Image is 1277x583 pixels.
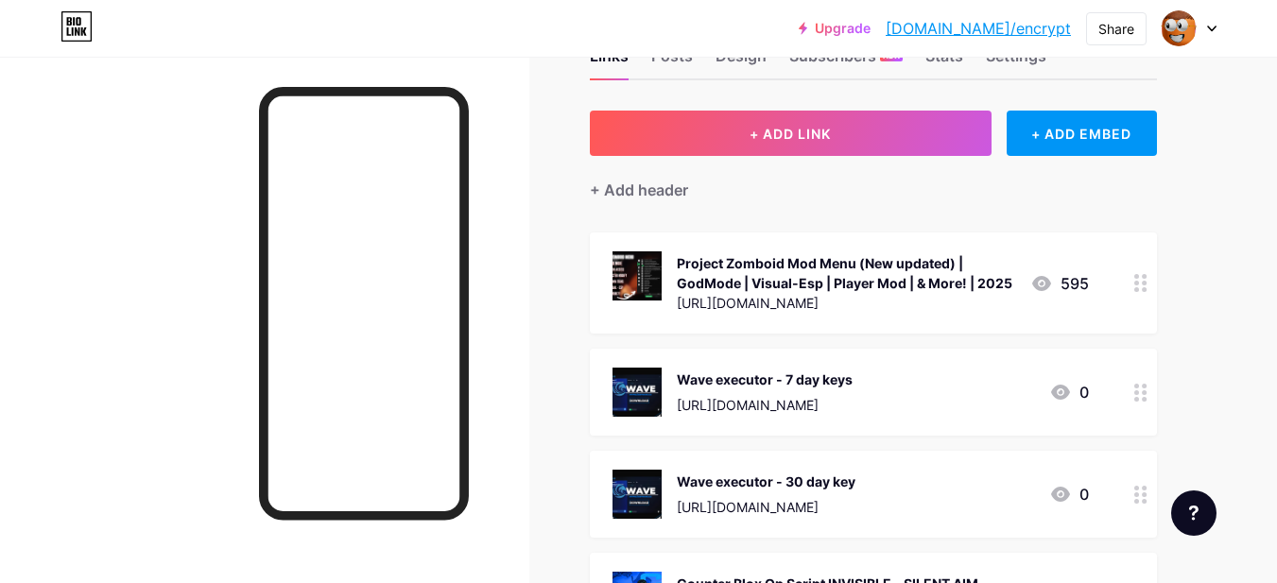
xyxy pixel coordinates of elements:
[925,44,963,78] div: Stats
[1030,272,1089,295] div: 595
[590,111,992,156] button: + ADD LINK
[677,472,855,491] div: Wave executor - 30 day key
[1049,381,1089,403] div: 0
[986,44,1046,78] div: Settings
[789,44,903,78] div: Subscribers
[677,369,853,389] div: Wave executor - 7 day keys
[677,497,855,517] div: [URL][DOMAIN_NAME]
[677,395,853,415] div: [URL][DOMAIN_NAME]
[613,470,662,519] img: Wave executor - 30 day key
[799,21,871,36] a: Upgrade
[716,44,767,78] div: Design
[590,44,629,78] div: Links
[677,293,1015,313] div: [URL][DOMAIN_NAME]
[651,44,693,78] div: Posts
[613,368,662,417] img: Wave executor - 7 day keys
[1098,19,1134,39] div: Share
[1007,111,1157,156] div: + ADD EMBED
[590,179,688,201] div: + Add header
[750,126,831,142] span: + ADD LINK
[1161,10,1197,46] img: NooVster 2021
[613,251,662,300] img: Project Zomboid Mod Menu (New updated) | GodMode | Visual-Esp | Player Mod | & More! | 2025
[1049,483,1089,506] div: 0
[886,17,1071,40] a: [DOMAIN_NAME]/encrypt
[677,253,1015,293] div: Project Zomboid Mod Menu (New updated) | GodMode | Visual-Esp | Player Mod | & More! | 2025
